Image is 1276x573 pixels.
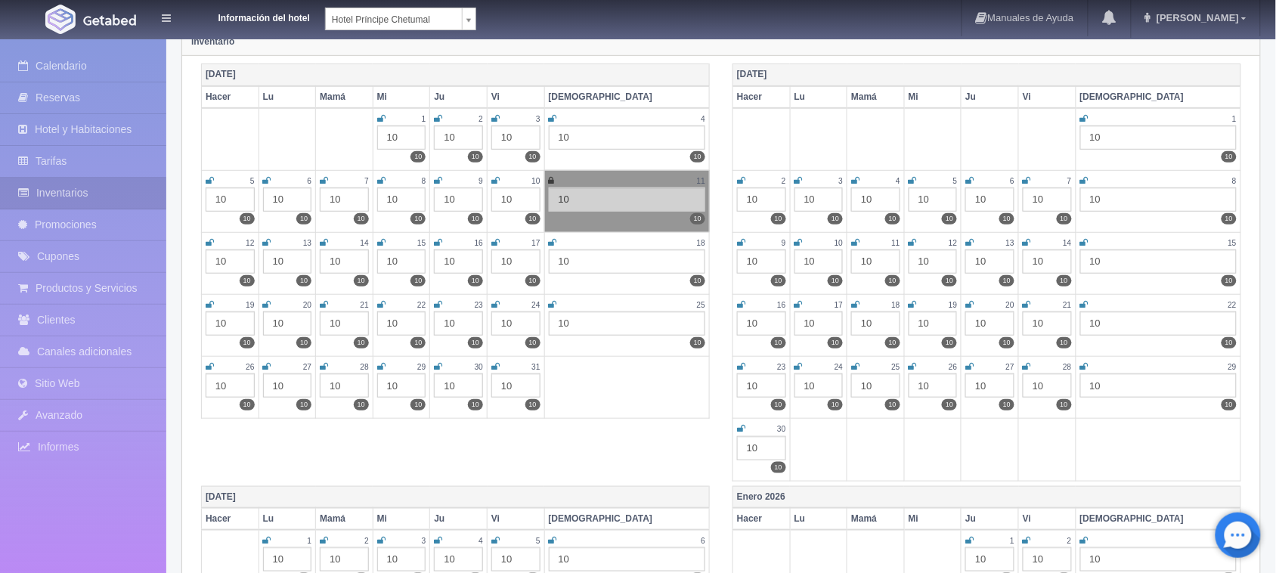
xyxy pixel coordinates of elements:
font: Mi [377,513,387,524]
font: 10 [918,194,929,205]
font: 10 [444,380,454,392]
font: Ju [434,91,444,102]
font: Mi [377,91,387,102]
font: 21 [360,301,368,309]
font: 10 [501,553,512,565]
font: 6 [1010,177,1014,185]
font: Promociones [35,218,97,231]
font: 30 [475,363,483,371]
font: 10 [747,318,757,330]
font: 10 [975,380,986,392]
font: 10 [1090,194,1101,205]
font: 10 [559,553,569,565]
font: 1 [422,115,426,123]
font: 10 [529,277,537,284]
font: 10 [1061,339,1068,346]
font: 10 [1225,277,1233,284]
font: 10 [501,194,512,205]
font: 10 [747,256,757,268]
font: 10 [861,194,872,205]
font: 24 [531,301,540,309]
font: 15 [1228,239,1237,247]
font: 10 [918,380,929,392]
font: 10 [444,553,454,565]
font: Mi [909,91,918,102]
font: 10 [1003,401,1011,408]
font: 10 [243,401,251,408]
font: 22 [417,301,426,309]
font: Ju [965,91,976,102]
font: 10 [243,215,251,222]
font: 10 [273,318,283,330]
font: 10 [1003,215,1011,222]
font: Información del hotel [218,13,310,23]
font: Hotel Príncipe Chetumal [332,14,430,25]
font: 11 [891,239,900,247]
font: 10 [1033,380,1043,392]
font: 18 [891,301,900,309]
font: Inventario [191,36,234,47]
font: 10 [1225,153,1233,160]
font: Avanzado [36,409,82,421]
font: 29 [1228,363,1237,371]
font: 10 [804,318,815,330]
font: 12 [949,239,957,247]
font: 10 [501,132,512,143]
font: 10 [918,256,929,268]
font: 10 [694,277,701,284]
font: 10 [889,215,897,222]
font: 10 [387,194,398,205]
font: 10 [300,401,308,408]
font: 10 [1090,553,1101,565]
font: Lu [794,91,806,102]
font: 10 [414,277,422,284]
font: 25 [697,301,705,309]
font: 24 [835,363,843,371]
font: Vi [1023,513,1031,524]
font: 10 [1225,215,1233,222]
font: Calendario [36,60,87,72]
a: Hotel Príncipe Chetumal [325,8,476,30]
font: Productos y Servicios [36,282,138,294]
font: 10 [1061,401,1068,408]
font: Inventarios [36,187,88,199]
font: Vi [491,513,500,524]
font: 10 [243,339,251,346]
font: 10 [1033,553,1043,565]
font: 10 [1090,132,1101,143]
font: 1 [1232,115,1237,123]
font: 18 [697,239,705,247]
font: Sitio Web [35,377,80,389]
font: Mamá [851,513,877,524]
font: 10 [330,256,340,268]
font: 10 [946,339,953,346]
font: 13 [1006,239,1014,247]
font: Hacer [737,91,762,102]
font: 27 [1006,363,1014,371]
font: 16 [475,239,483,247]
font: Clientes [37,314,76,326]
font: 10 [832,215,839,222]
font: 5 [250,177,255,185]
font: 5 [536,537,540,545]
font: 10 [918,318,929,330]
font: 26 [949,363,957,371]
font: 10 [330,553,340,565]
font: 10 [529,215,537,222]
font: 10 [559,318,569,330]
font: 10 [559,132,569,143]
font: 10 [414,153,422,160]
font: Vi [1023,91,1031,102]
font: 20 [1006,301,1014,309]
font: 3 [422,537,426,545]
font: Ju [965,513,976,524]
font: 10 [775,339,782,346]
font: 10 [694,339,701,346]
font: Canales adicionales [37,345,132,358]
font: 10 [1090,380,1101,392]
font: 25 [891,363,900,371]
font: Mamá [851,91,877,102]
font: [DEMOGRAPHIC_DATA] [549,513,653,524]
font: Reservas [36,91,80,104]
font: 10 [747,380,757,392]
